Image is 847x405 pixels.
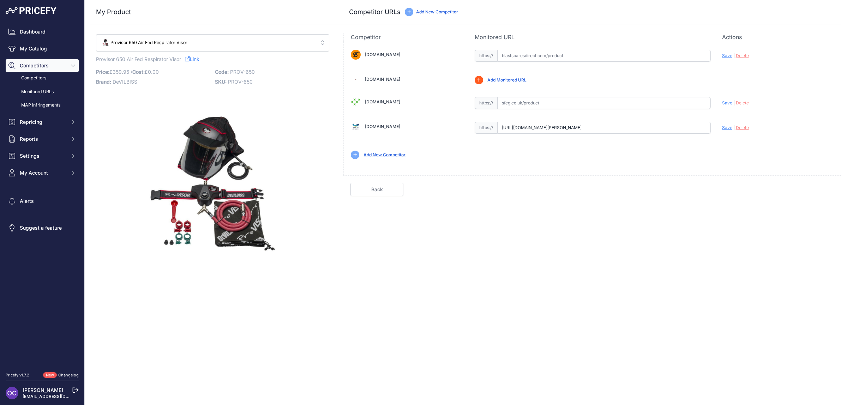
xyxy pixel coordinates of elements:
span: Provisor 650 Air Fed Respirator Visor [101,40,315,46]
a: [EMAIL_ADDRESS][DOMAIN_NAME] [23,394,96,399]
a: Dashboard [6,25,79,38]
a: Link [185,55,199,64]
button: Provisor 650 Air Fed Respirator Visor [96,34,329,52]
span: Brand: [96,79,111,85]
span: Code: [215,69,229,75]
span: Price: [96,69,109,75]
span: SKU: [215,79,227,85]
a: Alerts [6,195,79,207]
a: Suggest a feature [6,222,79,234]
span: Cost: [132,69,145,75]
a: Add Monitored URL [487,77,527,83]
div: Pricefy v1.7.2 [6,372,29,378]
img: Pricefy Logo [6,7,56,14]
p: Competitor [351,33,463,41]
span: 0.00 [148,69,159,75]
button: Settings [6,150,79,162]
span: Repricing [20,119,66,126]
a: [DOMAIN_NAME] [365,99,400,104]
button: Reports [6,133,79,145]
a: [DOMAIN_NAME] [365,124,400,129]
p: Actions [722,33,834,41]
button: Competitors [6,59,79,72]
h3: Competitor URLs [349,7,401,17]
nav: Sidebar [6,25,79,364]
span: Save [722,53,732,58]
a: Monitored URLs [6,86,79,98]
a: Add New Competitor [416,9,458,14]
span: My Account [20,169,66,176]
input: sfeg.co.uk/product [497,97,711,109]
input: spraydirect.co.uk/product [497,122,711,134]
span: https:// [475,97,497,109]
span: Settings [20,152,66,159]
span: | [733,125,735,130]
a: My Catalog [6,42,79,55]
button: My Account [6,167,79,179]
span: | [733,53,735,58]
span: Save [722,125,732,130]
a: [DOMAIN_NAME] [365,52,400,57]
span: Provisor 650 Air Fed Respirator Visor [96,55,181,64]
button: Repricing [6,116,79,128]
span: Save [722,100,732,105]
a: Competitors [6,72,79,84]
span: PROV-650 [228,79,253,85]
h3: My Product [96,7,329,17]
a: MAP infringements [6,99,79,111]
span: DeVILBISS [113,79,137,85]
a: Changelog [58,373,79,377]
span: 359.95 [113,69,129,75]
input: blastsparesdirect.com/product [497,50,711,62]
span: https:// [475,122,497,134]
span: New [43,372,57,378]
span: Competitors [20,62,66,69]
span: PROV-650 [230,69,255,75]
a: [DOMAIN_NAME] [365,77,400,82]
span: Delete [736,125,749,130]
span: / £ [131,69,159,75]
p: Monitored URL [475,33,711,41]
span: https:// [475,50,497,62]
a: [PERSON_NAME] [23,387,63,393]
a: Back [350,183,403,196]
p: £ [96,67,211,77]
span: Reports [20,135,66,143]
span: | [733,100,735,105]
span: Delete [736,100,749,105]
a: Add New Competitor [364,152,406,157]
img: Provisor_650__62215.1732791529.1280.1280.jpg [101,38,110,48]
span: Delete [736,53,749,58]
